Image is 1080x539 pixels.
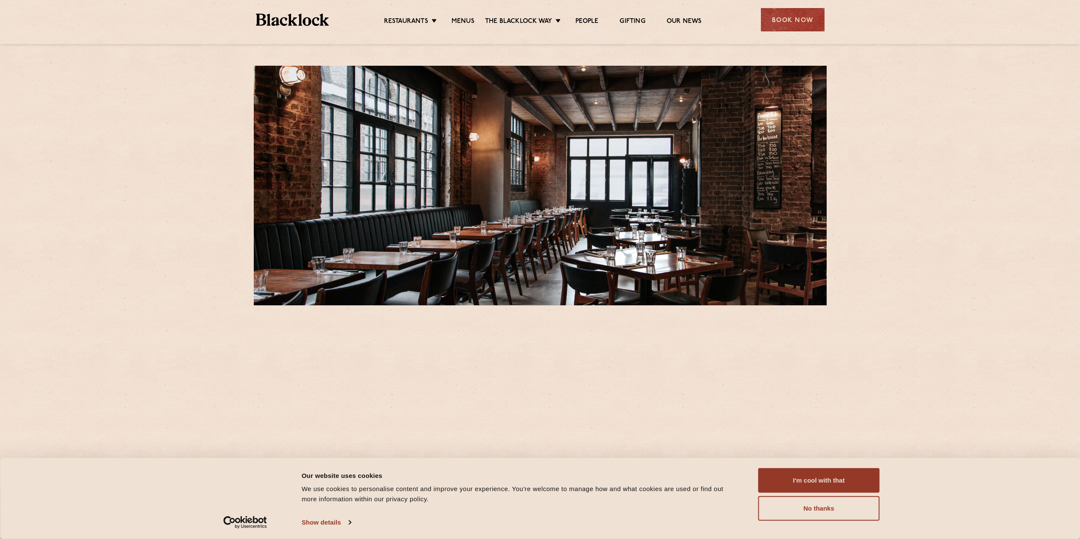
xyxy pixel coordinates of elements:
[302,516,351,529] a: Show details
[758,468,880,493] button: I'm cool with that
[667,17,702,27] a: Our News
[208,516,282,529] a: Usercentrics Cookiebot - opens in a new window
[620,17,645,27] a: Gifting
[302,470,739,480] div: Our website uses cookies
[256,14,329,26] img: BL_Textured_Logo-footer-cropped.svg
[761,8,825,31] div: Book Now
[758,496,880,521] button: No thanks
[384,17,428,27] a: Restaurants
[452,17,474,27] a: Menus
[575,17,598,27] a: People
[302,484,739,504] div: We use cookies to personalise content and improve your experience. You're welcome to manage how a...
[485,17,552,27] a: The Blacklock Way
